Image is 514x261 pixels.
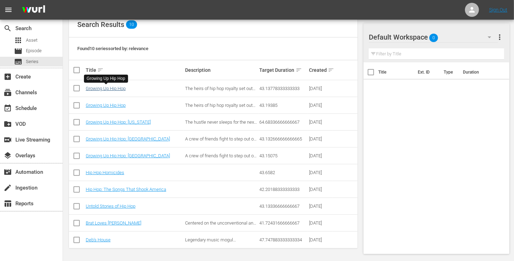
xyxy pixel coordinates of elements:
[260,119,307,125] div: 64.68336666666667
[369,27,498,47] div: Default Workspace
[260,153,307,158] div: 43.15075
[309,170,332,175] div: [DATE]
[26,47,42,54] span: Episode
[77,20,124,29] span: Search Results
[86,86,126,91] a: Growing Up Hip Hop
[26,37,37,44] span: Asset
[429,30,438,45] span: 0
[440,62,459,82] th: Type
[86,170,124,175] a: Hip Hop Homicides
[185,136,256,152] span: A crew of friends fight to step out of their parents' shadows in the Hip Hop capital of the world.
[309,66,332,74] div: Created
[309,103,332,108] div: [DATE]
[86,66,183,74] div: Title
[14,36,22,44] span: Asset
[260,187,307,192] div: 42.20188333333333
[414,62,439,82] th: Ext. ID
[3,199,12,208] span: Reports
[185,153,256,169] span: A crew of friends fight to step out of their parents' shadows in the Hip Hop capital of the world.
[260,170,307,175] div: 43.6582
[260,237,307,242] div: 47.747883333333334
[260,86,307,91] div: 43.13778333333333
[3,151,12,160] span: Overlays
[3,136,12,144] span: Live Streaming
[260,66,307,74] div: Target Duration
[260,220,307,226] div: 41.72431666666667
[14,47,22,55] span: Episode
[17,2,50,18] img: ans4CAIJ8jUAAAAAAAAAAAAAAAAAAAAAAAAgQb4GAAAAAAAAAAAAAAAAAAAAAAAAJMjXAAAAAAAAAAAAAAAAAAAAAAAAgAT5G...
[185,86,256,102] span: The heirs of hip hop royalty set out to do whatever it takes to rise above their parents' shadows.
[3,73,12,81] span: Create
[86,136,170,142] a: Growing Up Hip Hop: [GEOGRAPHIC_DATA]
[86,220,141,226] a: Brat Loves [PERSON_NAME]
[309,86,332,91] div: [DATE]
[86,153,170,158] a: Growing Up Hip Hop: [GEOGRAPHIC_DATA]
[459,62,501,82] th: Duration
[3,184,12,192] span: Ingestion
[296,67,302,73] span: sort
[309,220,332,226] div: [DATE]
[3,88,12,97] span: Channels
[3,120,12,128] span: VOD
[77,46,148,51] span: Found 10 series sorted by: relevance
[260,136,307,142] div: 43.132666666666665
[86,237,111,242] a: Deb's House
[309,119,332,125] div: [DATE]
[185,67,258,73] div: Description
[86,119,151,125] a: Growing Up Hip Hop: [US_STATE]
[86,204,135,209] a: Untold Stories of Hip Hop
[260,103,307,108] div: 43.19385
[185,119,257,135] span: The hustle never sleeps for the next generation of hip hop who battle to make it in the Big Apple.
[309,237,332,242] div: [DATE]
[496,33,504,41] span: more_vert
[309,136,332,142] div: [DATE]
[14,57,22,66] span: Series
[3,168,12,176] span: Automation
[489,7,507,13] a: Sign Out
[97,67,104,73] span: sort
[185,237,252,253] span: Legendary music mogul [PERSON_NAME] searches for the next hip-hop superstar.
[185,103,256,118] span: The heirs of hip hop royalty set out to do whatever it takes to rise above their parents' shadows.
[260,204,307,209] div: 43.13336666666667
[309,153,332,158] div: [DATE]
[126,20,137,29] span: 10
[87,76,125,82] div: Growing Up Hip Hop
[26,58,38,65] span: Series
[4,6,13,14] span: menu
[185,220,256,247] span: Centered on the unconventional and unpredictable relationship between Growing Up Hip Hop: Atlanta...
[86,187,166,192] a: Hip Hop: The Songs That Shook America
[3,104,12,112] span: Schedule
[309,204,332,209] div: [DATE]
[378,62,414,82] th: Title
[3,24,12,33] span: Search
[328,67,334,73] span: sort
[86,103,126,108] a: Growing Up Hip Hop
[309,187,332,192] div: [DATE]
[496,29,504,46] button: more_vert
